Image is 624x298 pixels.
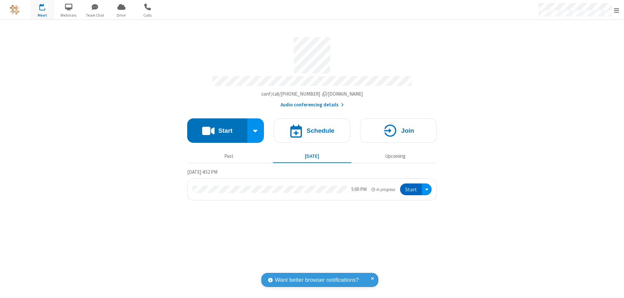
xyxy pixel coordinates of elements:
[608,281,619,293] iframe: Chat
[218,128,232,134] h4: Start
[136,12,160,18] span: Calls
[10,5,19,15] img: QA Selenium DO NOT DELETE OR CHANGE
[261,91,363,97] span: Copy my meeting room link
[275,276,359,284] span: Want better browser notifications?
[190,150,268,162] button: Past
[30,12,55,18] span: Meet
[44,4,48,8] div: 1
[360,118,437,143] button: Join
[400,183,422,196] button: Start
[187,32,437,109] section: Account details
[187,118,247,143] button: Start
[306,128,334,134] h4: Schedule
[371,186,395,193] em: in progress
[57,12,81,18] span: Webinars
[351,186,367,193] div: 5:00 PM
[83,12,107,18] span: Team Chat
[247,118,264,143] div: Start conference options
[187,169,217,175] span: [DATE] 4:52 PM
[187,168,437,201] section: Today's Meetings
[356,150,435,162] button: Upcoming
[280,101,344,109] button: Audio conferencing details
[274,118,350,143] button: Schedule
[109,12,134,18] span: Drive
[422,183,432,196] div: Open menu
[273,150,351,162] button: [DATE]
[261,90,363,98] button: Copy my meeting room linkCopy my meeting room link
[401,128,414,134] h4: Join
